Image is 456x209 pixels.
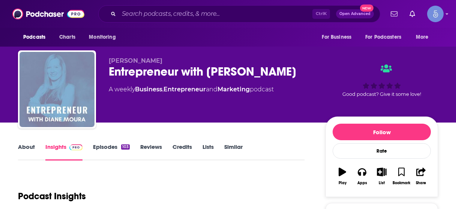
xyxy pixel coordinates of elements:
a: Entrepreneur [163,86,206,93]
button: open menu [316,30,361,44]
button: Apps [352,163,372,190]
button: open menu [411,30,438,44]
span: Podcasts [23,32,45,42]
a: Marketing [217,86,250,93]
div: Share [416,181,426,185]
div: Play [339,181,346,185]
span: New [360,5,373,12]
button: open menu [18,30,55,44]
div: Bookmark [393,181,410,185]
a: Charts [54,30,80,44]
div: Rate [333,143,431,159]
img: Podchaser Pro [69,144,82,150]
button: open menu [360,30,412,44]
span: [PERSON_NAME] [109,57,162,64]
span: For Business [322,32,351,42]
span: Ctrl K [312,9,330,19]
button: open menu [84,30,125,44]
div: A weekly podcast [109,85,274,94]
span: and [206,86,217,93]
img: User Profile [427,6,444,22]
img: Entrepreneur with Diane Moura [19,52,94,127]
div: Good podcast? Give it some love! [325,57,438,104]
h1: Podcast Insights [18,191,86,202]
a: About [18,143,35,161]
a: Similar [224,143,243,161]
a: Reviews [140,143,162,161]
span: For Podcasters [365,32,401,42]
span: Good podcast? Give it some love! [342,91,421,97]
a: Episodes103 [93,143,130,161]
img: Podchaser - Follow, Share and Rate Podcasts [12,7,84,21]
span: Logged in as Spiral5-G1 [427,6,444,22]
span: Open Advanced [339,12,370,16]
button: Bookmark [391,163,411,190]
div: Search podcasts, credits, & more... [98,5,380,23]
span: , [162,86,163,93]
button: Share [411,163,431,190]
a: Business [135,86,162,93]
input: Search podcasts, credits, & more... [119,8,312,20]
div: 103 [121,144,130,150]
a: Credits [172,143,192,161]
span: Monitoring [89,32,115,42]
button: Open AdvancedNew [336,9,374,18]
div: Apps [357,181,367,185]
div: List [379,181,385,185]
a: Show notifications dropdown [406,8,418,20]
span: Charts [59,32,75,42]
button: Play [333,163,352,190]
a: Show notifications dropdown [388,8,400,20]
button: Follow [333,124,431,140]
a: InsightsPodchaser Pro [45,143,82,161]
button: Show profile menu [427,6,444,22]
button: List [372,163,391,190]
span: More [416,32,429,42]
a: Lists [202,143,214,161]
